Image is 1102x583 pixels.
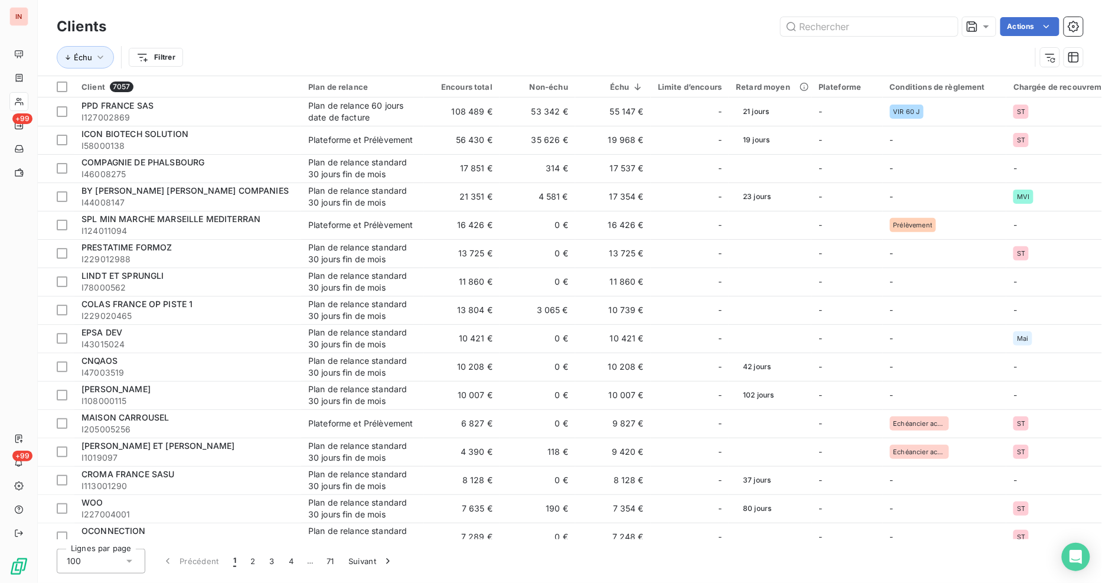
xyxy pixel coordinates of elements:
[308,525,417,549] div: Plan de relance standard 30 jours fin de mois
[890,305,894,315] span: -
[500,409,575,438] td: 0 €
[424,296,500,324] td: 13 804 €
[81,480,294,492] span: I113001290
[1013,361,1017,372] span: -
[1017,448,1025,455] span: ST
[890,135,894,145] span: -
[500,494,575,523] td: 190 €
[575,239,651,268] td: 13 725 €
[424,381,500,409] td: 10 007 €
[81,214,260,224] span: SPL MIN MARCHE MARSEILLE MEDITERRAN
[424,409,500,438] td: 6 827 €
[575,296,651,324] td: 10 739 €
[819,503,822,513] span: -
[736,82,804,92] div: Retard moyen
[81,140,294,152] span: I58000138
[1013,390,1017,400] span: -
[890,163,894,173] span: -
[12,113,32,124] span: +99
[308,298,417,322] div: Plan de relance standard 30 jours fin de mois
[308,219,413,231] div: Plateforme et Prélèvement
[736,386,781,404] span: 102 jours
[736,500,778,517] span: 80 jours
[736,471,778,489] span: 37 jours
[500,97,575,126] td: 53 342 €
[1062,543,1090,571] div: Open Intercom Messenger
[308,468,417,492] div: Plan de relance standard 30 jours fin de mois
[658,82,722,92] div: Limite d’encours
[81,310,294,322] span: I229020465
[819,361,822,372] span: -
[81,100,154,110] span: PPD FRANCE SAS
[575,268,651,296] td: 11 860 €
[81,509,294,520] span: I227004001
[81,82,105,92] span: Client
[718,219,722,231] span: -
[57,46,114,69] button: Échu
[575,466,651,494] td: 8 128 €
[81,537,294,549] span: I121020869
[894,222,933,229] span: Prélèvement
[1017,420,1025,427] span: ST
[736,358,778,376] span: 42 jours
[1017,193,1029,200] span: MVI
[500,296,575,324] td: 3 065 €
[575,183,651,211] td: 17 354 €
[81,367,294,379] span: I47003519
[282,549,301,574] button: 4
[1013,276,1017,286] span: -
[500,381,575,409] td: 0 €
[12,451,32,461] span: +99
[308,82,417,92] div: Plan de relance
[819,333,822,343] span: -
[890,82,999,92] div: Conditions de règlement
[81,395,294,407] span: I108000115
[718,474,722,486] span: -
[1013,163,1017,173] span: -
[424,211,500,239] td: 16 426 €
[308,157,417,180] div: Plan de relance standard 30 jours fin de mois
[81,424,294,435] span: I205005256
[819,532,822,542] span: -
[890,532,894,542] span: -
[424,438,500,466] td: 4 390 €
[500,239,575,268] td: 0 €
[736,188,778,206] span: 23 jours
[81,225,294,237] span: I124011094
[894,448,945,455] span: Echéancier accordé
[81,112,294,123] span: I127002869
[129,48,183,67] button: Filtrer
[1013,220,1017,230] span: -
[500,211,575,239] td: 0 €
[67,555,81,567] span: 100
[81,242,172,252] span: PRESTATIME FORMOZ
[575,211,651,239] td: 16 426 €
[233,555,236,567] span: 1
[341,549,401,574] button: Suivant
[500,466,575,494] td: 0 €
[9,557,28,576] img: Logo LeanPay
[890,390,894,400] span: -
[507,82,568,92] div: Non-échu
[575,381,651,409] td: 10 007 €
[819,475,822,485] span: -
[1017,250,1025,257] span: ST
[110,82,133,92] span: 7057
[1013,475,1017,485] span: -
[424,126,500,154] td: 56 430 €
[890,191,894,201] span: -
[819,418,822,428] span: -
[155,549,226,574] button: Précédent
[431,82,493,92] div: Encours total
[718,446,722,458] span: -
[81,412,169,422] span: MAISON CARROUSEL
[500,523,575,551] td: 0 €
[736,131,777,149] span: 19 jours
[226,549,243,574] button: 1
[308,383,417,407] div: Plan de relance standard 30 jours fin de mois
[81,384,151,394] span: [PERSON_NAME]
[500,324,575,353] td: 0 €
[1017,533,1025,540] span: ST
[894,108,920,115] span: VIR 60 J
[424,523,500,551] td: 7 289 €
